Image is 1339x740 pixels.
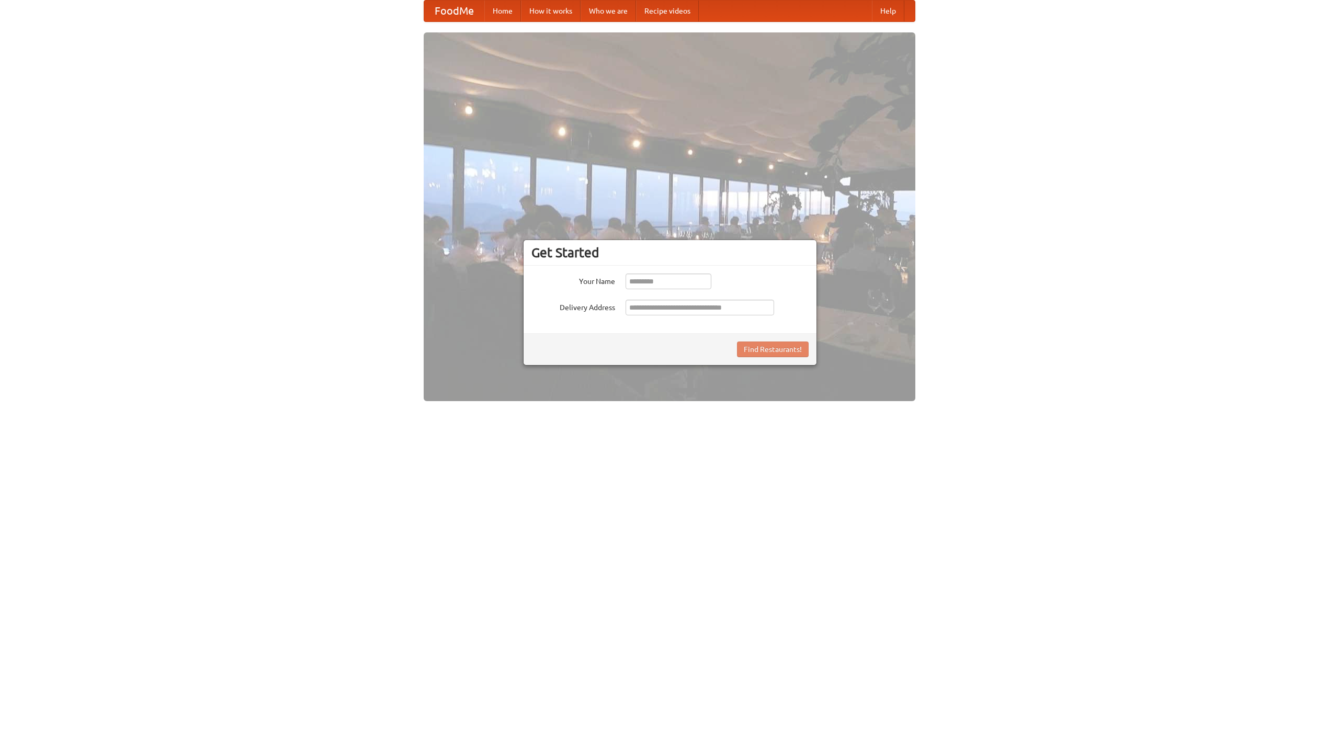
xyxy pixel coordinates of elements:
a: Recipe videos [636,1,699,21]
h3: Get Started [531,245,809,260]
button: Find Restaurants! [737,341,809,357]
a: Help [872,1,904,21]
a: FoodMe [424,1,484,21]
label: Delivery Address [531,300,615,313]
a: How it works [521,1,581,21]
a: Who we are [581,1,636,21]
a: Home [484,1,521,21]
label: Your Name [531,274,615,287]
